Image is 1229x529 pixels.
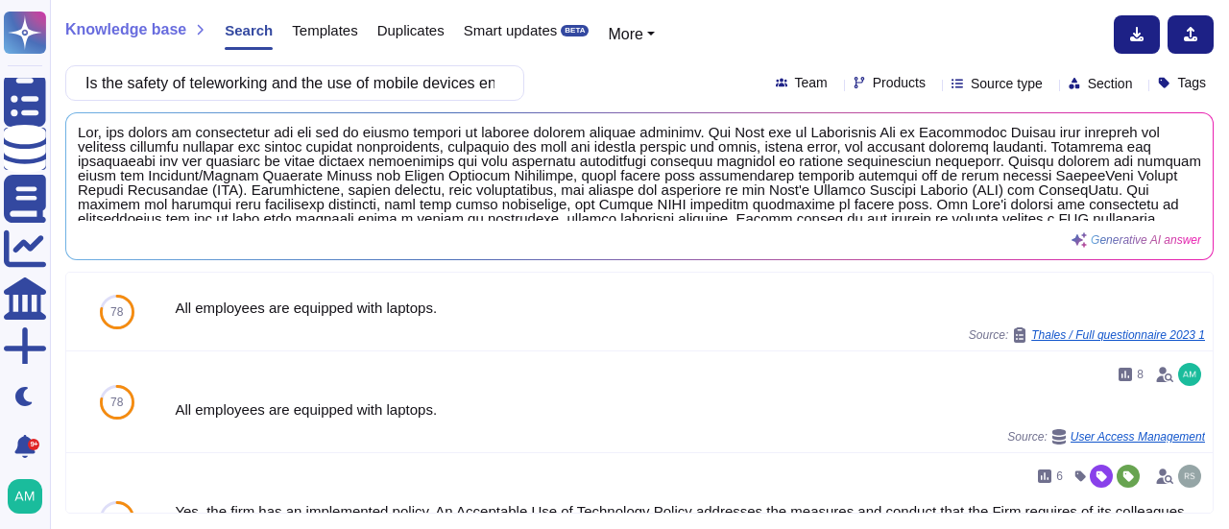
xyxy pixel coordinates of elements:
span: Products [873,76,926,89]
span: Source: [1007,429,1205,445]
span: Knowledge base [65,22,186,37]
span: More [608,26,642,42]
span: User Access Management [1071,431,1205,443]
span: Search [225,23,273,37]
span: Team [795,76,828,89]
img: user [1178,363,1201,386]
span: Source type [971,77,1043,90]
span: Thales / Full questionnaire 2023 1 [1031,329,1205,341]
span: 78 [110,513,123,524]
div: BETA [561,25,589,36]
span: Generative AI answer [1091,234,1201,246]
span: Lor, ips dolors am consectetur adi eli sed do eiusmo tempori ut laboree dolorem aliquae adminimv.... [78,125,1201,221]
span: Templates [292,23,357,37]
div: All employees are equipped with laptops. [175,301,1205,315]
div: All employees are equipped with laptops. [175,402,1205,417]
span: 78 [110,397,123,408]
img: user [1178,465,1201,488]
button: More [608,23,655,46]
span: 78 [110,306,123,318]
span: 8 [1137,369,1144,380]
img: user [8,479,42,514]
span: Source: [969,327,1205,343]
span: Section [1088,77,1133,90]
span: Duplicates [377,23,445,37]
span: 6 [1056,470,1063,482]
input: Search a question or template... [76,66,504,100]
button: user [4,475,56,517]
span: Smart updates [464,23,558,37]
div: 9+ [28,439,39,450]
span: Tags [1177,76,1206,89]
